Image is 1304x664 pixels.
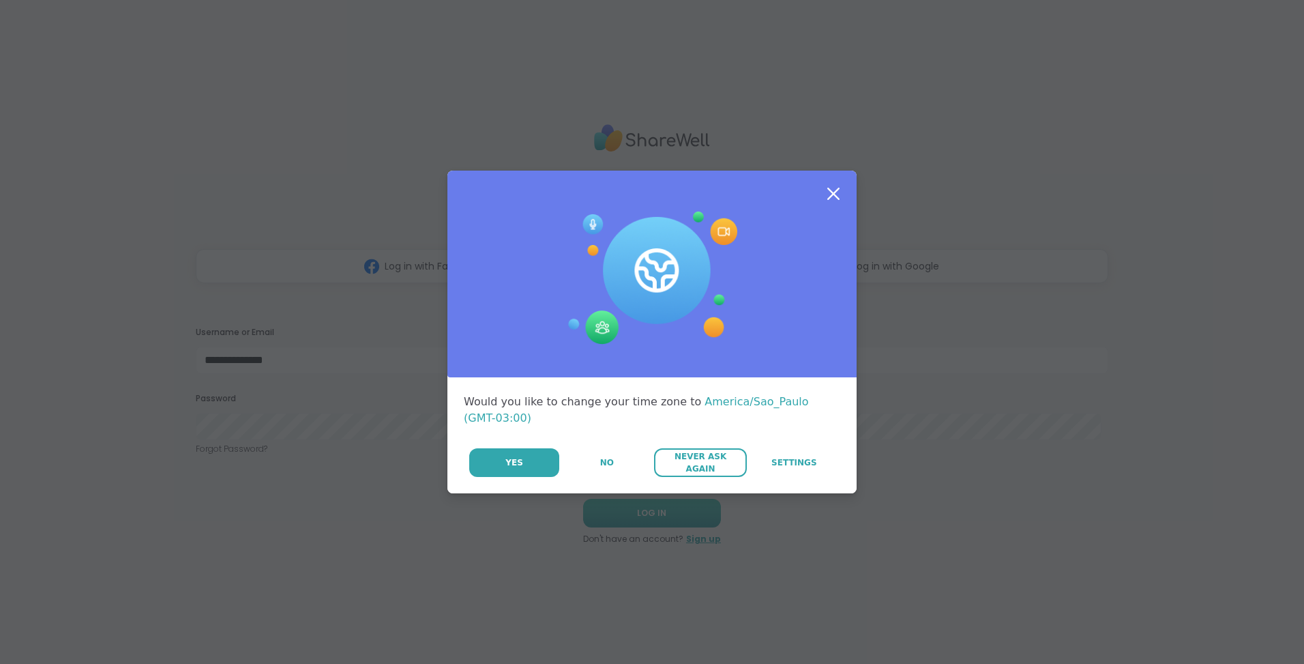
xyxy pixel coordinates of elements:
[654,448,746,477] button: Never Ask Again
[469,448,559,477] button: Yes
[661,450,739,475] span: Never Ask Again
[748,448,840,477] a: Settings
[600,457,614,469] span: No
[505,457,523,469] span: Yes
[771,457,817,469] span: Settings
[567,212,737,345] img: Session Experience
[561,448,653,477] button: No
[464,394,840,427] div: Would you like to change your time zone to
[464,395,809,424] span: America/Sao_Paulo (GMT-03:00)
